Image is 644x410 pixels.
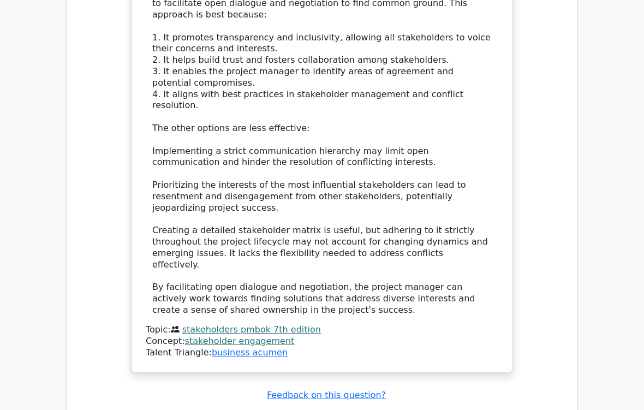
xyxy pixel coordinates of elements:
a: stakeholders pmbok 7th edition [182,325,321,335]
a: business acumen [212,348,288,358]
font: Concept: [146,336,294,347]
font: Topic: [146,325,321,335]
font: Talent Triangle: [146,348,288,358]
a: stakeholder engagement [185,336,295,347]
a: Feedback on this question? [267,390,386,401]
